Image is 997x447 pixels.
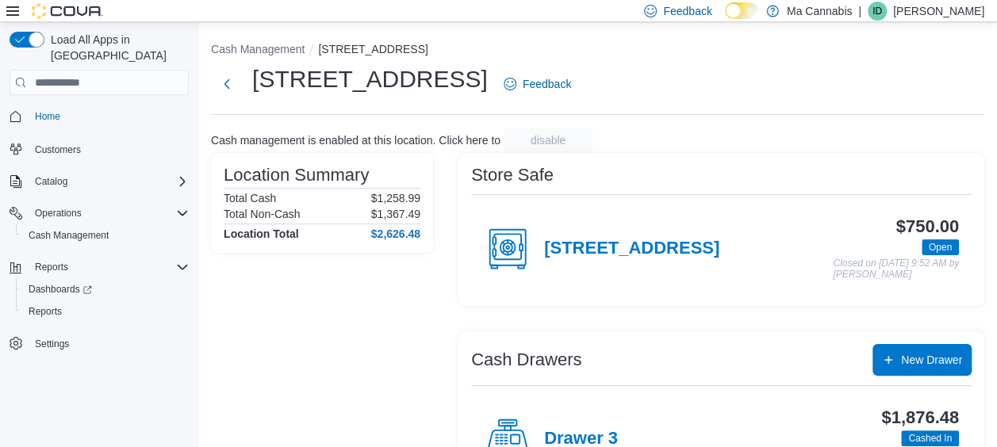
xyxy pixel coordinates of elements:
[872,2,882,21] span: ID
[318,43,428,55] button: [STREET_ADDRESS]
[544,239,719,259] h4: [STREET_ADDRESS]
[224,227,299,240] h4: Location Total
[22,226,115,245] a: Cash Management
[504,128,592,153] button: disable
[3,256,195,278] button: Reports
[531,132,566,148] span: disable
[29,139,189,159] span: Customers
[893,2,984,21] p: [PERSON_NAME]
[22,280,189,299] span: Dashboards
[922,239,959,255] span: Open
[35,338,69,350] span: Settings
[471,350,581,369] h3: Cash Drawers
[29,283,92,296] span: Dashboards
[35,175,67,188] span: Catalog
[3,202,195,224] button: Operations
[371,208,420,220] p: $1,367.49
[29,172,189,191] span: Catalog
[35,110,60,123] span: Home
[3,137,195,160] button: Customers
[901,352,962,368] span: New Drawer
[371,192,420,204] p: $1,258.99
[908,431,952,445] span: Cashed In
[929,240,952,254] span: Open
[371,227,420,240] h4: $2,626.48
[725,2,758,19] input: Dark Mode
[725,19,726,20] span: Dark Mode
[16,278,195,300] a: Dashboards
[35,261,68,273] span: Reports
[881,408,959,427] h3: $1,876.48
[29,140,87,159] a: Customers
[29,229,109,242] span: Cash Management
[901,430,959,446] span: Cashed In
[211,68,243,100] button: Next
[29,172,74,191] button: Catalog
[872,344,972,376] button: New Drawer
[29,334,75,353] a: Settings
[22,226,189,245] span: Cash Management
[29,204,189,223] span: Operations
[523,76,571,92] span: Feedback
[252,63,488,95] h1: [STREET_ADDRESS]
[896,217,959,236] h3: $750.00
[10,98,189,396] nav: Complex example
[29,258,189,277] span: Reports
[29,106,189,126] span: Home
[224,208,301,220] h6: Total Non-Cash
[224,166,369,185] h3: Location Summary
[29,107,67,126] a: Home
[44,32,189,63] span: Load All Apps in [GEOGRAPHIC_DATA]
[32,3,103,19] img: Cova
[471,166,554,185] h3: Store Safe
[787,2,853,21] p: Ma Cannabis
[35,207,82,220] span: Operations
[22,280,98,299] a: Dashboards
[224,192,276,204] h6: Total Cash
[16,224,195,246] button: Cash Management
[211,134,500,147] p: Cash management is enabled at this location. Click here to
[211,41,984,60] nav: An example of EuiBreadcrumbs
[35,143,81,156] span: Customers
[497,68,577,100] a: Feedback
[663,3,711,19] span: Feedback
[22,302,68,321] a: Reports
[16,300,195,323] button: Reports
[3,170,195,193] button: Catalog
[3,332,195,355] button: Settings
[211,43,305,55] button: Cash Management
[29,258,75,277] button: Reports
[29,204,88,223] button: Operations
[833,258,959,280] p: Closed on [DATE] 9:52 AM by [PERSON_NAME]
[29,334,189,353] span: Settings
[22,302,189,321] span: Reports
[29,305,62,318] span: Reports
[3,105,195,128] button: Home
[858,2,861,21] p: |
[868,2,887,21] div: Isis Doyle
